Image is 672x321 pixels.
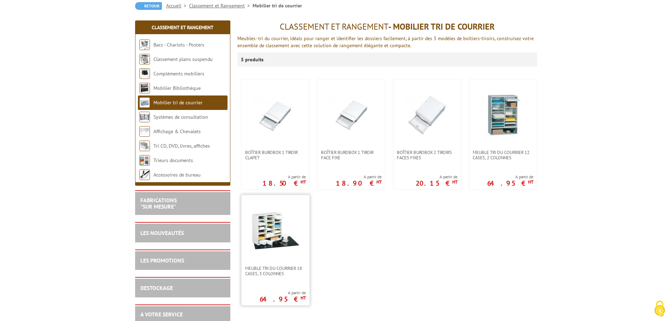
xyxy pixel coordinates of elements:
[153,114,208,120] a: Systèmes de consultation
[245,266,306,276] span: Meuble tri du courrier 18 cases, 3 colonnes
[487,174,533,180] span: A partir de
[139,126,150,137] img: Affichage & Chevalets
[260,297,306,301] p: 64.95 €
[253,2,302,9] li: Mobilier tri de courrier
[140,229,184,236] a: LES NOUVEAUTÉS
[317,150,385,160] a: Boîtier Burobox 1 tiroir face fixe
[397,150,458,160] span: Boîtier Burobox 2 tiroirs faces fixes
[376,179,382,185] sup: HT
[237,35,537,49] p: Meubles- tri du courrier, idéals pour ranger et identifier les dossiers facilement, à partir des ...
[528,179,533,185] sup: HT
[153,56,213,62] a: Classement plans suspendu
[260,290,306,296] span: A partir de
[327,90,376,139] img: Boîtier Burobox 1 tiroir face fixe
[153,128,201,135] a: Affichage & Chevalets
[251,90,300,139] img: Boîtier Burobox 1 tiroir clapet
[301,295,306,301] sup: HT
[336,174,382,180] span: A partir de
[336,181,382,185] p: 18.90 €
[139,112,150,122] img: Systèmes de consultation
[153,42,204,48] a: Bacs - Chariots - Posters
[153,85,201,91] a: Mobilier Bibliothèque
[237,22,537,31] h1: - Mobilier tri de courrier
[651,300,668,317] img: Cookies (fenêtre modale)
[473,150,533,160] span: Meuble tri du courrier 12 cases, 2 colonnes
[135,2,162,10] a: Retour
[153,99,202,106] a: Mobilier tri de courrier
[140,284,173,291] a: DESTOCKAGE
[189,2,253,9] a: Classement et Rangement
[416,181,458,185] p: 20.15 €
[416,174,458,180] span: A partir de
[251,206,300,255] img: Meuble tri du courrier 18 cases, 3 colonnes
[478,90,528,139] img: Meuble tri du courrier 12 cases, 2 colonnes
[153,143,210,149] a: Tri CD, DVD, livres, affiches
[262,174,306,180] span: A partir de
[139,68,150,79] img: Compléments mobiliers
[139,155,150,166] img: Trieurs documents
[139,39,150,50] img: Bacs - Chariots - Posters
[393,150,461,160] a: Boîtier Burobox 2 tiroirs faces fixes
[321,150,382,160] span: Boîtier Burobox 1 tiroir face fixe
[301,179,306,185] sup: HT
[452,179,458,185] sup: HT
[242,150,309,160] a: Boîtier Burobox 1 tiroir clapet
[242,266,309,276] a: Meuble tri du courrier 18 cases, 3 colonnes
[153,172,201,178] a: Accessoires de bureau
[152,24,213,31] a: Classement et Rangement
[647,297,672,321] button: Cookies (fenêtre modale)
[139,54,150,64] img: Classement plans suspendu
[241,53,267,67] p: 5 produits
[153,157,193,163] a: Trieurs documents
[487,181,533,185] p: 64.95 €
[139,141,150,151] img: Tri CD, DVD, livres, affiches
[280,21,388,32] span: Classement et Rangement
[140,197,177,210] a: FABRICATIONS"Sur Mesure"
[245,150,306,160] span: Boîtier Burobox 1 tiroir clapet
[139,97,150,108] img: Mobilier tri de courrier
[402,90,452,139] img: Boîtier Burobox 2 tiroirs faces fixes
[153,70,204,77] a: Compléments mobiliers
[262,181,306,185] p: 18.50 €
[139,169,150,180] img: Accessoires de bureau
[139,83,150,93] img: Mobilier Bibliothèque
[140,311,225,318] h2: A votre service
[469,150,537,160] a: Meuble tri du courrier 12 cases, 2 colonnes
[166,2,189,9] a: Accueil
[140,257,184,264] a: LES PROMOTIONS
